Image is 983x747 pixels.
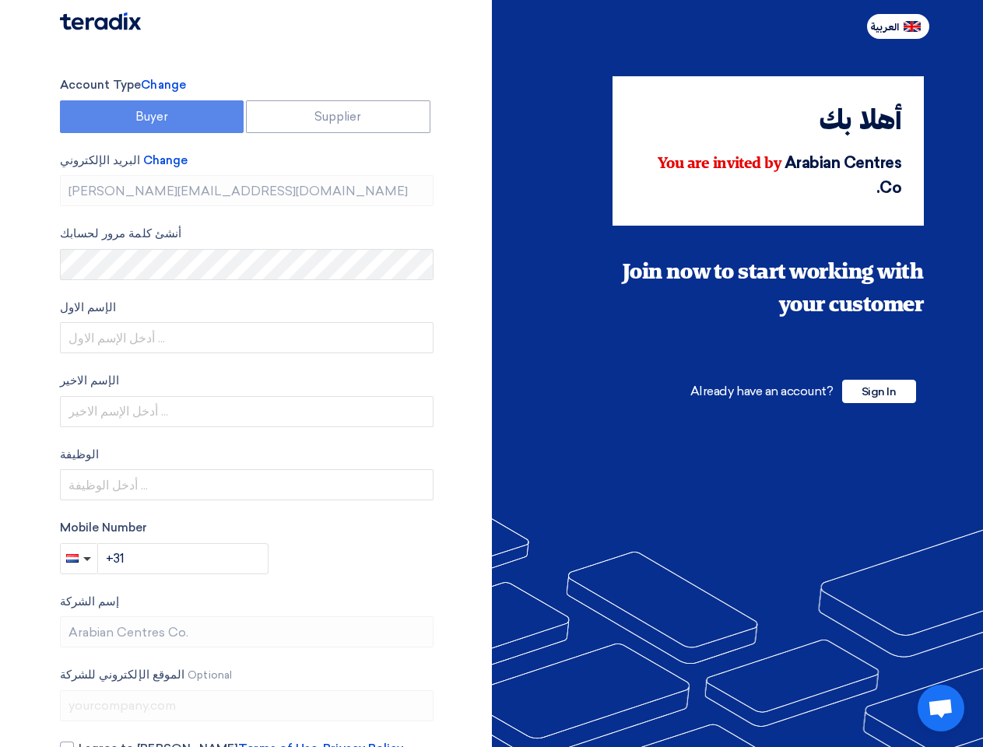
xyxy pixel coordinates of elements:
span: Optional [188,669,232,681]
span: You are invited by [658,156,781,172]
input: أدخل رقم الموبايل ... [98,543,269,574]
input: أدخل الإسم الاول ... [60,322,434,353]
div: أهلا بك [634,101,902,143]
input: yourcompany.com [60,690,434,721]
label: Mobile Number [60,519,434,537]
span: Change [141,78,185,92]
label: البريد الإلكتروني [60,152,434,170]
span: Change [143,153,188,167]
label: أنشئ كلمة مرور لحسابك [60,225,434,243]
span: Already have an account? [690,384,833,398]
label: Account Type [60,76,434,94]
label: الوظيفة [60,446,434,464]
label: الإسم الاول [60,299,434,317]
span: العربية [870,22,899,33]
label: الإسم الاخير [60,372,434,390]
img: Teradix logo [60,12,141,30]
div: Join now to start working with your customer [613,257,924,322]
input: أدخل الوظيفة ... [60,469,434,500]
label: الموقع الإلكتروني للشركة [60,666,434,684]
input: أدخل الإسم الاخير ... [60,396,434,427]
img: en-US.png [904,21,921,33]
a: Sign In [842,384,916,398]
input: أدخل إسم الشركة ... [60,616,434,647]
span: Arabian Centres Co. [785,153,902,197]
label: إسم الشركة [60,593,434,611]
label: Supplier [246,100,430,133]
span: Sign In [842,380,916,403]
input: أدخل بريد العمل الإلكتروني الخاص بك ... [60,175,434,206]
label: Buyer [60,100,244,133]
button: العربية [867,14,929,39]
a: Open chat [918,685,964,731]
